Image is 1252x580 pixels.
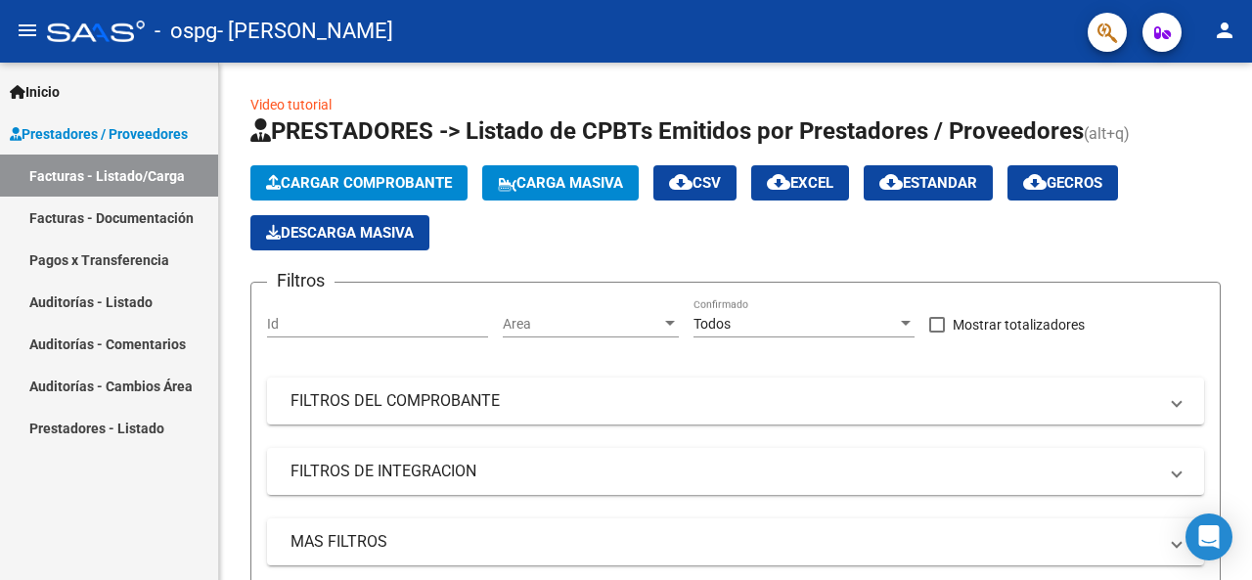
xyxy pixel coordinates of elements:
span: Inicio [10,81,60,103]
span: Mostrar totalizadores [953,313,1085,336]
span: EXCEL [767,174,833,192]
mat-expansion-panel-header: FILTROS DEL COMPROBANTE [267,378,1204,424]
span: Gecros [1023,174,1102,192]
mat-panel-title: MAS FILTROS [291,531,1157,553]
button: Carga Masiva [482,165,639,201]
span: Descarga Masiva [266,224,414,242]
span: Carga Masiva [498,174,623,192]
span: - ospg [155,10,217,53]
button: Gecros [1007,165,1118,201]
button: EXCEL [751,165,849,201]
button: Estandar [864,165,993,201]
h3: Filtros [267,267,335,294]
button: Descarga Masiva [250,215,429,250]
app-download-masive: Descarga masiva de comprobantes (adjuntos) [250,215,429,250]
mat-expansion-panel-header: MAS FILTROS [267,518,1204,565]
mat-expansion-panel-header: FILTROS DE INTEGRACION [267,448,1204,495]
mat-panel-title: FILTROS DEL COMPROBANTE [291,390,1157,412]
a: Video tutorial [250,97,332,112]
mat-icon: cloud_download [767,170,790,194]
mat-icon: menu [16,19,39,42]
span: Todos [693,316,731,332]
span: - [PERSON_NAME] [217,10,393,53]
span: Estandar [879,174,977,192]
mat-icon: person [1213,19,1236,42]
span: (alt+q) [1084,124,1130,143]
span: Area [503,316,661,333]
button: CSV [653,165,737,201]
span: Cargar Comprobante [266,174,452,192]
mat-icon: cloud_download [879,170,903,194]
span: PRESTADORES -> Listado de CPBTs Emitidos por Prestadores / Proveedores [250,117,1084,145]
mat-panel-title: FILTROS DE INTEGRACION [291,461,1157,482]
button: Cargar Comprobante [250,165,468,201]
mat-icon: cloud_download [669,170,693,194]
span: Prestadores / Proveedores [10,123,188,145]
mat-icon: cloud_download [1023,170,1047,194]
div: Open Intercom Messenger [1185,513,1232,560]
span: CSV [669,174,721,192]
